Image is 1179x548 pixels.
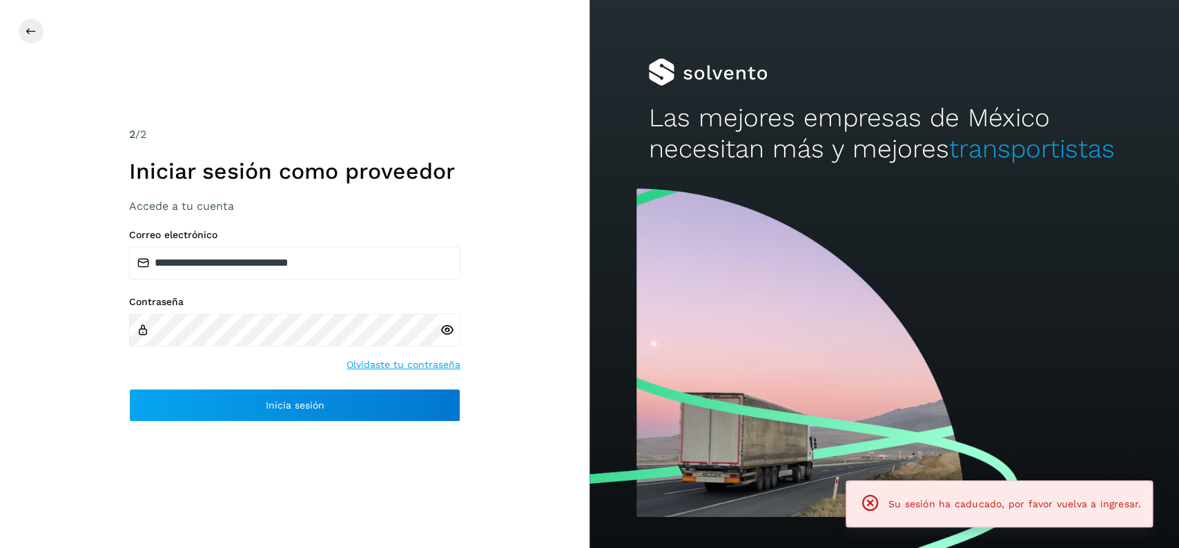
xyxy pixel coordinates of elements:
label: Correo electrónico [129,229,460,241]
button: Inicia sesión [129,389,460,422]
span: Inicia sesión [266,400,324,410]
span: transportistas [948,134,1114,164]
div: /2 [129,126,460,143]
label: Contraseña [129,296,460,308]
h2: Las mejores empresas de México necesitan más y mejores [648,103,1120,164]
span: 2 [129,128,135,141]
span: Su sesión ha caducado, por favor vuelva a ingresar. [888,498,1141,509]
a: Olvidaste tu contraseña [347,358,460,372]
h3: Accede a tu cuenta [129,199,460,213]
h1: Iniciar sesión como proveedor [129,158,460,184]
